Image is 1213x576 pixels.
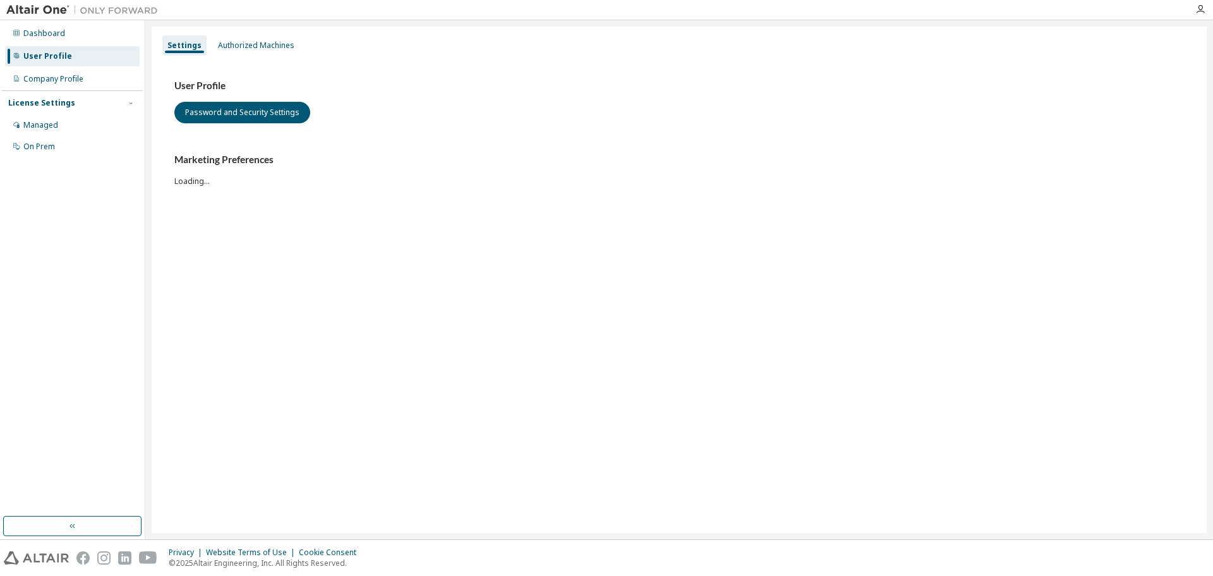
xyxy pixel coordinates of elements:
h3: Marketing Preferences [174,154,1184,166]
img: Altair One [6,4,164,16]
img: facebook.svg [76,551,90,565]
img: linkedin.svg [118,551,131,565]
div: Authorized Machines [218,40,294,51]
img: altair_logo.svg [4,551,69,565]
div: Website Terms of Use [206,548,299,558]
img: instagram.svg [97,551,111,565]
div: On Prem [23,142,55,152]
img: youtube.svg [139,551,157,565]
div: Settings [167,40,202,51]
div: Cookie Consent [299,548,364,558]
h3: User Profile [174,80,1184,92]
p: © 2025 Altair Engineering, Inc. All Rights Reserved. [169,558,364,568]
div: Loading... [174,154,1184,186]
div: User Profile [23,51,72,61]
div: Dashboard [23,28,65,39]
div: Managed [23,120,58,130]
div: Privacy [169,548,206,558]
div: License Settings [8,98,75,108]
button: Password and Security Settings [174,102,310,123]
div: Company Profile [23,74,83,84]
